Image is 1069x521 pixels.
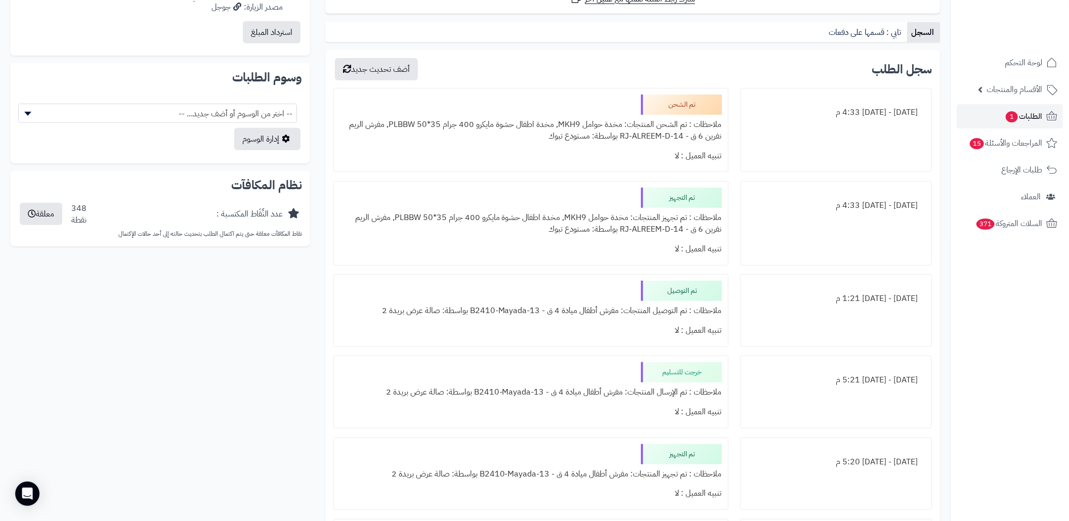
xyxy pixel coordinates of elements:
[340,464,722,484] div: ملاحظات : تم تجهيز المنتجات: مفرش أطفال ميادة 4 ق - B2410-Mayada-13 بواسطة: صالة عرض بريدة 2
[641,188,722,208] div: تم التجهيز
[15,482,39,506] div: Open Intercom Messenger
[335,58,418,80] button: أضف تحديث جديد
[71,214,87,226] div: نقطة
[340,484,722,503] div: تنبيه العميل : لا
[969,138,985,150] span: 15
[957,131,1063,155] a: المراجعات والأسئلة15
[18,71,302,83] h2: وسوم الطلبات
[71,203,87,226] div: 348
[340,239,722,259] div: تنبيه العميل : لا
[340,382,722,402] div: ملاحظات : تم الإرسال المنتجات: مفرش أطفال ميادة 4 ق - B2410-Mayada-13 بواسطة: صالة عرض بريدة 2
[234,128,301,150] a: إدارة الوسوم
[747,289,925,309] div: [DATE] - [DATE] 1:21 م
[191,2,283,13] div: مصدر الزيارة: جوجل
[243,21,301,44] button: استرداد المبلغ
[872,63,932,75] h3: سجل الطلب
[18,230,302,238] p: نقاط المكافآت معلقة حتى يتم اكتمال الطلب بتحديث حالته إلى أحد حالات الإكتمال
[1000,16,1059,37] img: logo-2.png
[969,136,1042,150] span: المراجعات والأسئلة
[19,104,296,123] span: -- اختر من الوسوم أو أضف جديد... --
[1005,109,1042,123] span: الطلبات
[957,185,1063,209] a: العملاء
[217,208,283,220] div: عدد النِّقَاط المكتسبة :
[20,203,62,225] button: معلقة
[641,281,722,301] div: تم التوصيل
[957,158,1063,182] a: طلبات الإرجاع
[340,115,722,146] div: ملاحظات : تم الشحن المنتجات: مخدة حوامل MKH9, مخدة اطفال حشوة مايكرو 400 جرام PLBBW 50*35, مفرش ا...
[975,216,1042,231] span: السلات المتروكة
[957,211,1063,236] a: السلات المتروكة371
[340,146,722,166] div: تنبيه العميل : لا
[747,370,925,390] div: [DATE] - [DATE] 5:21 م
[747,452,925,472] div: [DATE] - [DATE] 5:20 م
[340,402,722,422] div: تنبيه العميل : لا
[907,22,940,42] a: السجل
[976,218,996,230] span: 371
[1005,111,1018,123] span: 1
[987,82,1042,97] span: الأقسام والمنتجات
[1001,163,1042,177] span: طلبات الإرجاع
[747,103,925,122] div: [DATE] - [DATE] 4:33 م
[18,179,302,191] h2: نظام المكافآت
[1005,56,1042,70] span: لوحة التحكم
[340,321,722,340] div: تنبيه العميل : لا
[18,104,297,123] span: -- اختر من الوسوم أو أضف جديد... --
[340,301,722,321] div: ملاحظات : تم التوصيل المنتجات: مفرش أطفال ميادة 4 ق - B2410-Mayada-13 بواسطة: صالة عرض بريدة 2
[957,51,1063,75] a: لوحة التحكم
[641,362,722,382] div: خرجت للتسليم
[340,208,722,239] div: ملاحظات : تم تجهيز المنتجات: مخدة حوامل MKH9, مخدة اطفال حشوة مايكرو 400 جرام PLBBW 50*35, مفرش ا...
[747,196,925,215] div: [DATE] - [DATE] 4:33 م
[1021,190,1041,204] span: العملاء
[957,104,1063,128] a: الطلبات1
[825,22,907,42] a: تابي : قسمها على دفعات
[641,444,722,464] div: تم التجهيز
[641,95,722,115] div: تم الشحن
